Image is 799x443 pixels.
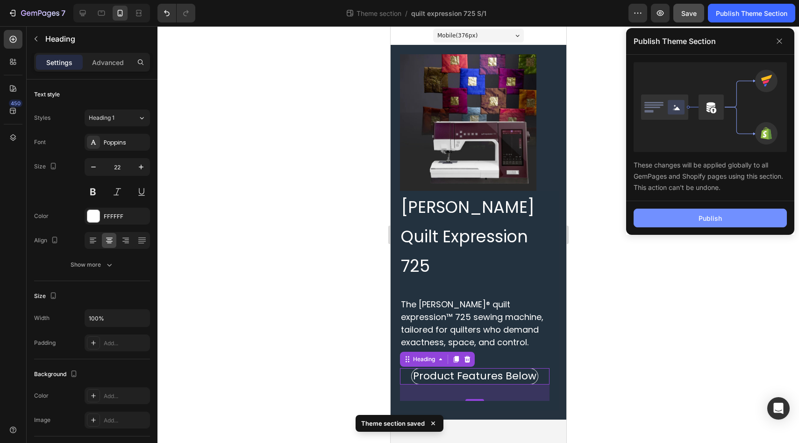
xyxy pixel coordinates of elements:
div: Color [34,212,49,220]
div: Size [34,290,59,303]
div: Padding [34,339,56,347]
span: Save [681,9,697,17]
div: Image [34,416,50,424]
span: Theme section [355,8,403,18]
button: Show more [34,256,150,273]
div: Styles [34,114,50,122]
button: 7 [4,4,70,22]
div: Text style [34,90,60,99]
div: Font [34,138,46,146]
div: 450 [9,100,22,107]
button: Publish Theme Section [708,4,795,22]
div: Add... [104,392,148,400]
div: Open Intercom Messenger [767,397,790,420]
div: Show more [71,260,114,269]
button: Heading 1 [85,109,150,126]
button: Publish [634,209,787,227]
div: Background [34,368,79,381]
iframe: Design area [391,26,566,443]
p: 7 [61,7,65,19]
span: quilt expression 725 S/1 [411,8,486,18]
p: Advanced [92,58,124,67]
div: Align [34,234,60,247]
div: Width [34,314,50,322]
button: Save [673,4,704,22]
div: Add... [104,416,148,425]
div: Add... [104,339,148,348]
div: Publish [699,213,722,223]
div: These changes will be applied globally to all GemPages and Shopify pages using this section. This... [634,152,787,193]
div: Color [34,392,49,400]
div: Undo/Redo [157,4,195,22]
span: Heading 1 [89,114,114,122]
div: Size [34,160,59,173]
p: Heading [45,33,146,44]
p: Publish Theme Section [634,36,716,47]
div: FFFFFF [104,212,148,221]
input: Auto [85,310,150,327]
div: Poppins [104,138,148,147]
span: / [405,8,407,18]
div: Publish Theme Section [716,8,787,18]
p: Settings [46,58,72,67]
p: Theme section saved [361,419,425,428]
